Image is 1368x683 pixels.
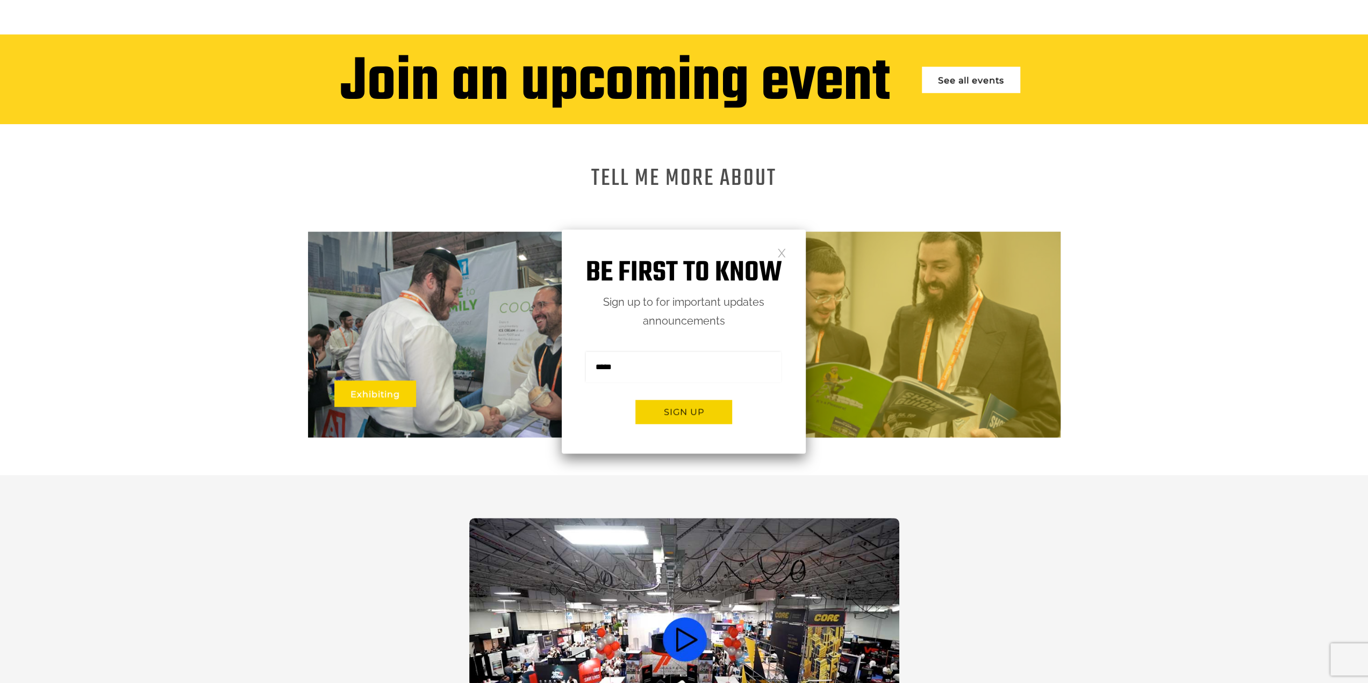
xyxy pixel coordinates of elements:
button: Sign up [635,400,732,424]
a: Close [777,248,786,257]
h1: Tell me more About [591,172,777,185]
h1: Be first to know [562,256,806,290]
a: Exhibiting [334,380,416,407]
div: Join an upcoming event [340,59,890,108]
a: See all events [922,67,1020,93]
p: Sign up to for important updates announcements [562,293,806,330]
